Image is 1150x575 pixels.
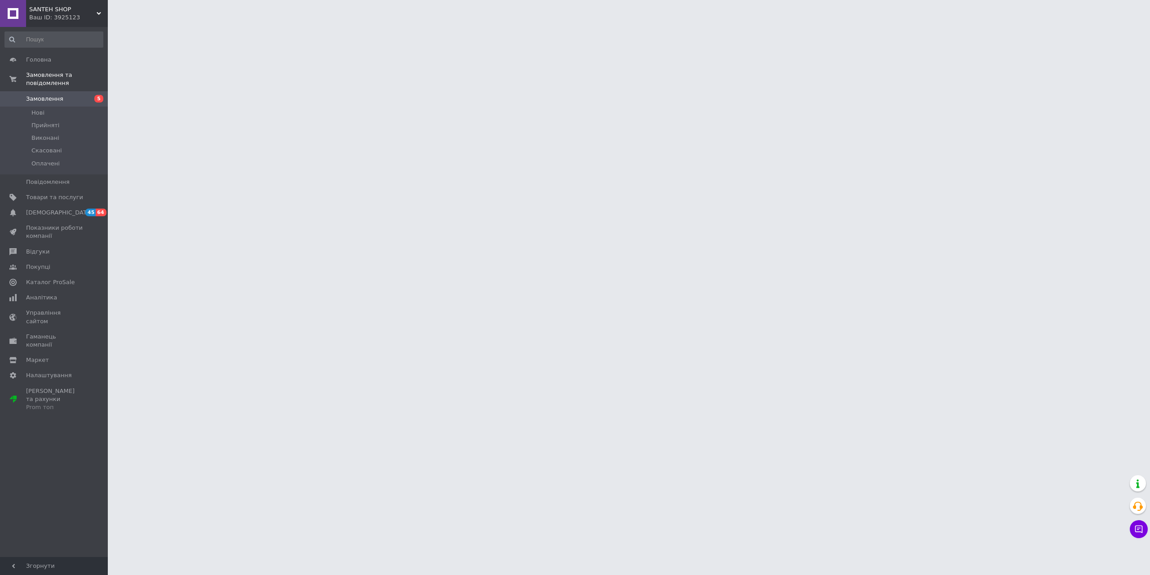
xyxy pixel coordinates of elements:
[1130,520,1148,538] button: Чат з покупцем
[26,278,75,286] span: Каталог ProSale
[29,13,108,22] div: Ваш ID: 3925123
[26,333,83,349] span: Гаманець компанії
[31,121,59,129] span: Прийняті
[26,224,83,240] span: Показники роботи компанії
[96,209,106,216] span: 64
[4,31,103,48] input: Пошук
[26,178,70,186] span: Повідомлення
[26,387,83,412] span: [PERSON_NAME] та рахунки
[31,147,62,155] span: Скасовані
[26,56,51,64] span: Головна
[26,209,93,217] span: [DEMOGRAPHIC_DATA]
[26,71,108,87] span: Замовлення та повідомлення
[26,248,49,256] span: Відгуки
[26,371,72,379] span: Налаштування
[26,95,63,103] span: Замовлення
[94,95,103,103] span: 5
[26,294,57,302] span: Аналітика
[85,209,96,216] span: 45
[26,193,83,201] span: Товари та послуги
[31,109,44,117] span: Нові
[31,160,60,168] span: Оплачені
[26,403,83,411] div: Prom топ
[26,356,49,364] span: Маркет
[31,134,59,142] span: Виконані
[29,5,97,13] span: SANTEH SHOP
[26,263,50,271] span: Покупці
[26,309,83,325] span: Управління сайтом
